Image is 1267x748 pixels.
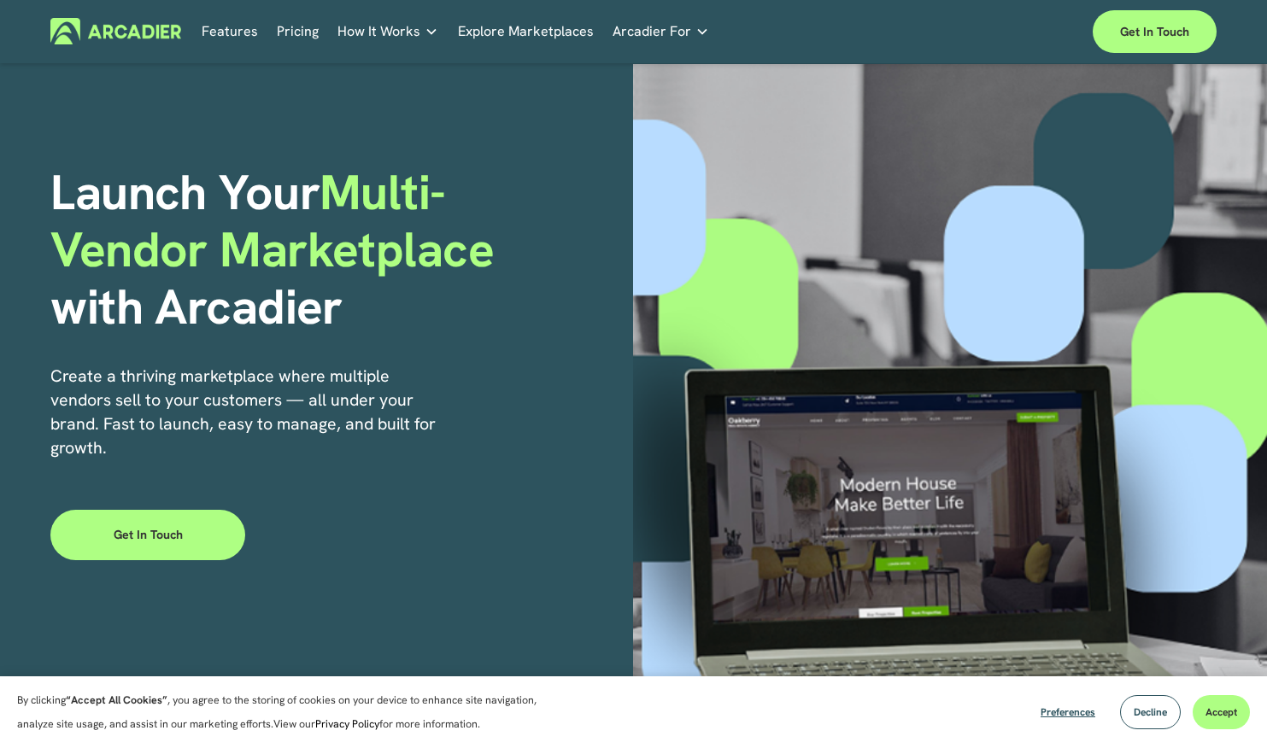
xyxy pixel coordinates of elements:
button: Accept [1193,695,1250,729]
img: Arcadier [50,18,181,44]
p: Create a thriving marketplace where multiple vendors sell to your customers — all under your bran... [50,364,439,459]
span: Accept [1205,705,1237,719]
button: Decline [1120,695,1181,729]
a: Get in touch [1093,10,1217,53]
strong: “Accept All Cookies” [66,693,167,707]
h1: Launch Your with Arcadier [50,164,633,336]
span: How It Works [337,20,420,44]
a: Features [202,18,258,44]
span: Decline [1134,705,1167,719]
a: Pricing [277,18,319,44]
a: Get in touch [50,510,244,560]
span: Preferences [1041,705,1095,719]
a: folder dropdown [337,18,438,44]
p: By clicking , you agree to the storing of cookies on your device to enhance site navigation, anal... [17,688,572,736]
a: Explore Marketplaces [458,18,594,44]
span: Arcadier For [613,20,691,44]
a: folder dropdown [613,18,709,44]
button: Preferences [1028,695,1108,729]
a: Privacy Policy [315,717,379,731]
span: Multi- Vendor Marketplace [50,161,494,281]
